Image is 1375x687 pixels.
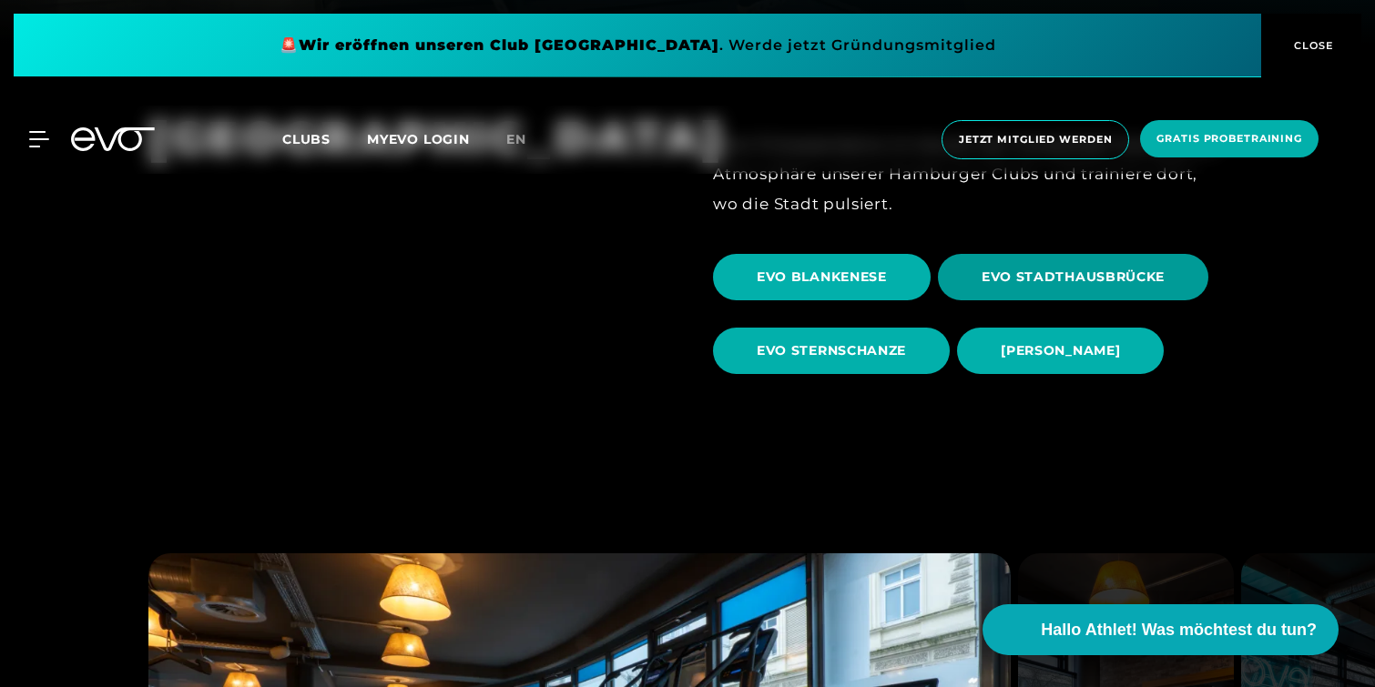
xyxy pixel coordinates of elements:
span: EVO STADTHAUSBRÜCKE [982,268,1165,287]
a: en [506,129,548,150]
span: EVO BLANKENESE [757,268,887,287]
button: Hallo Athlet! Was möchtest du tun? [983,604,1339,655]
span: Hallo Athlet! Was möchtest du tun? [1041,618,1317,642]
span: en [506,131,526,147]
span: Clubs [282,131,331,147]
span: EVO STERNSCHANZE [757,341,906,360]
span: CLOSE [1289,37,1334,54]
a: MYEVO LOGIN [367,131,470,147]
a: Clubs [282,130,367,147]
a: EVO STADTHAUSBRÜCKE [938,240,1216,314]
a: EVO STERNSCHANZE [713,314,957,388]
a: Gratis Probetraining [1135,120,1324,159]
button: CLOSE [1261,14,1361,77]
a: EVO BLANKENESE [713,240,938,314]
a: [PERSON_NAME] [957,314,1171,388]
span: Gratis Probetraining [1156,131,1302,146]
a: Jetzt Mitglied werden [936,120,1135,159]
span: Jetzt Mitglied werden [959,132,1112,147]
span: [PERSON_NAME] [1001,341,1120,360]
